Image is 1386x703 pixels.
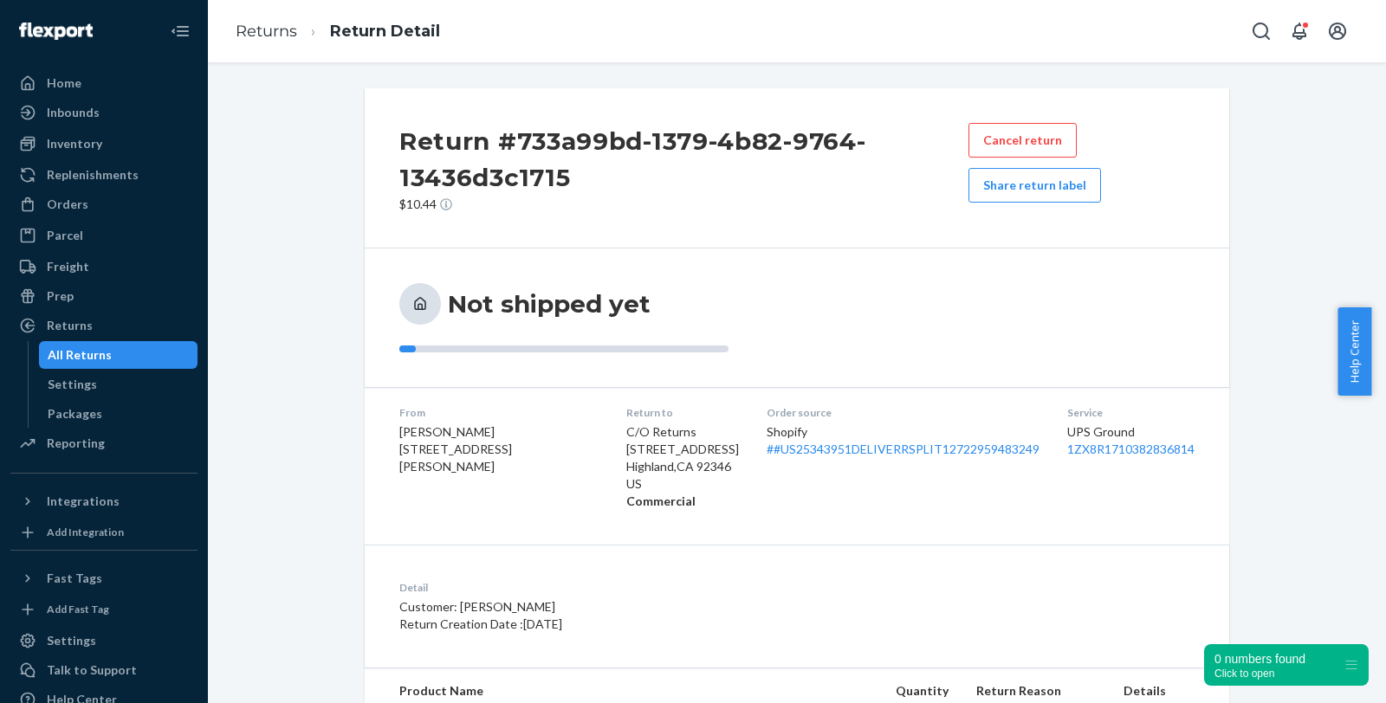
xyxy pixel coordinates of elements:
div: All Returns [48,346,112,364]
div: Home [47,74,81,92]
h2: Return #733a99bd-1379-4b82-9764-13436d3c1715 [399,123,968,196]
button: Integrations [10,487,198,515]
div: Add Fast Tag [47,602,109,616]
ol: breadcrumbs [222,6,454,57]
div: Shopify [767,423,1039,458]
a: Prep [10,282,198,310]
a: Home [10,69,198,97]
a: Inventory [10,130,198,158]
p: US [626,475,739,493]
a: 1ZX8R1710382836814 [1067,442,1195,456]
a: Add Fast Tag [10,599,198,620]
div: Add Integration [47,525,124,539]
p: Customer: [PERSON_NAME] [399,598,878,616]
a: Reporting [10,429,198,457]
div: Inventory [47,135,102,152]
div: Integrations [47,493,120,510]
span: [PERSON_NAME] [STREET_ADDRESS][PERSON_NAME] [399,424,512,474]
button: Share return label [968,168,1101,203]
div: Parcel [47,227,83,244]
span: UPS Ground [1067,424,1135,439]
p: Highland , CA 92346 [626,458,739,475]
a: All Returns [39,341,198,369]
a: Freight [10,253,198,281]
dt: Service [1067,405,1195,420]
a: Settings [39,371,198,398]
button: Open Search Box [1244,14,1279,48]
a: Add Integration [10,522,198,543]
div: Prep [47,287,74,305]
h3: Not shipped yet [448,288,651,319]
a: Talk to Support [10,656,198,684]
dt: Return to [626,405,739,420]
a: Settings [10,627,198,655]
button: Open account menu [1320,14,1355,48]
button: Close Navigation [163,14,198,48]
div: Returns [47,317,93,334]
a: Parcel [10,222,198,249]
a: Return Detail [330,22,440,41]
div: Freight [47,258,89,275]
div: Packages [48,405,102,422]
button: Help Center [1337,307,1371,396]
a: Inbounds [10,99,198,126]
div: Replenishments [47,166,139,184]
button: Open notifications [1282,14,1317,48]
p: Return Creation Date : [DATE] [399,616,878,633]
div: Fast Tags [47,570,102,587]
a: Orders [10,190,198,218]
a: ##US25343951DELIVERRSPLIT12722959483249 [767,442,1039,456]
a: Returns [236,22,297,41]
div: Inbounds [47,104,100,121]
div: Talk to Support [47,661,137,679]
dt: From [399,405,599,420]
a: Returns [10,312,198,339]
div: Settings [47,632,96,649]
p: C/O Returns [626,423,739,441]
a: Replenishments [10,161,198,189]
dt: Order source [767,405,1039,420]
p: [STREET_ADDRESS] [626,441,739,458]
div: Reporting [47,435,105,452]
dt: Detail [399,580,878,595]
div: Settings [48,376,97,393]
div: Orders [47,196,88,213]
p: $10.44 [399,196,968,213]
a: Packages [39,400,198,428]
strong: Commercial [626,493,696,508]
img: Flexport logo [19,23,93,40]
button: Fast Tags [10,564,198,592]
button: Cancel return [968,123,1077,158]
